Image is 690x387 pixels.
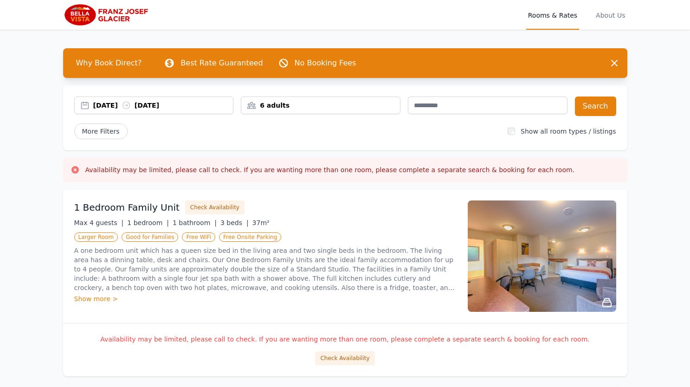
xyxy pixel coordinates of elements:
button: Search [575,97,616,116]
p: No Booking Fees [295,58,356,69]
span: 37m² [252,219,270,226]
h3: Availability may be limited, please call to check. If you are wanting more than one room, please ... [85,165,575,174]
p: Availability may be limited, please call to check. If you are wanting more than one room, please ... [74,335,616,344]
span: Max 4 guests | [74,219,124,226]
span: Free WiFi [182,232,215,242]
button: Check Availability [315,351,374,365]
div: Show more > [74,294,457,303]
img: Bella Vista Franz Josef Glacier [63,4,152,26]
h3: 1 Bedroom Family Unit [74,201,180,214]
div: 6 adults [241,101,400,110]
span: Larger Room [74,232,118,242]
p: A one bedroom unit which has a queen size bed in the living area and two single beds in the bedro... [74,246,457,292]
span: 1 bathroom | [173,219,217,226]
span: Why Book Direct? [69,54,149,72]
button: Check Availability [185,200,245,214]
span: Good for Families [122,232,178,242]
p: Best Rate Guaranteed [181,58,263,69]
label: Show all room types / listings [521,128,616,135]
span: Free Onsite Parking [219,232,281,242]
span: 3 beds | [220,219,249,226]
div: [DATE] [DATE] [93,101,233,110]
span: More Filters [74,123,128,139]
span: 1 bedroom | [127,219,169,226]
